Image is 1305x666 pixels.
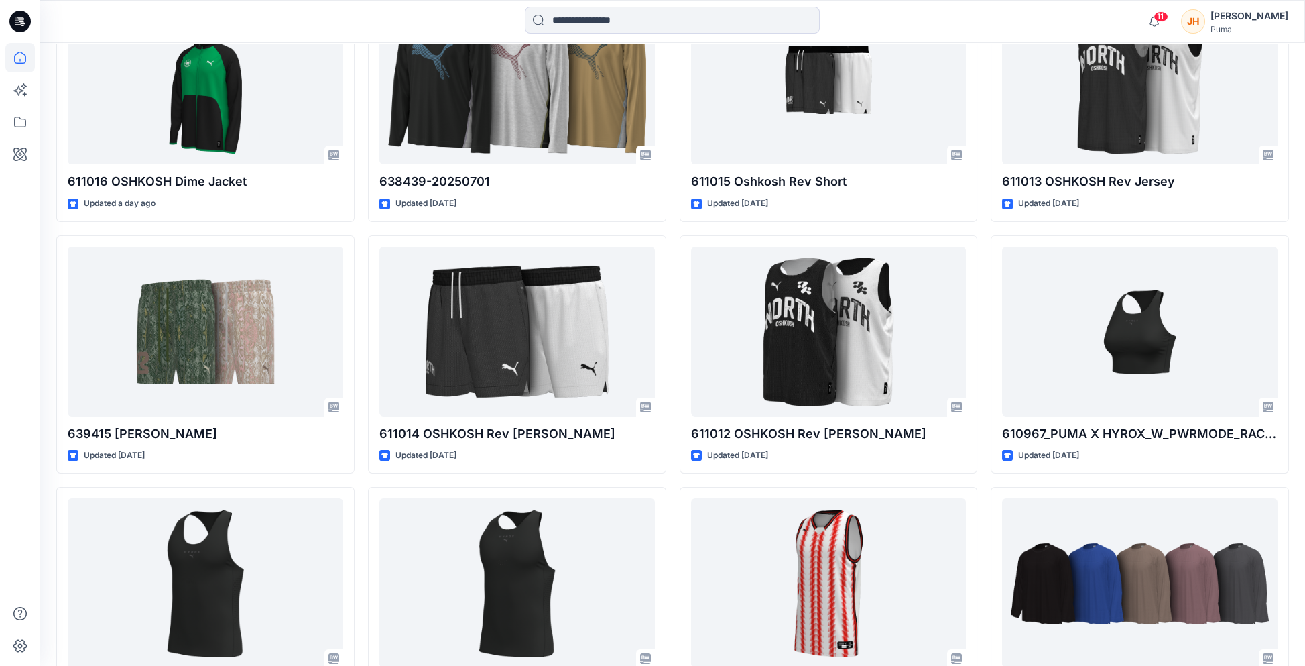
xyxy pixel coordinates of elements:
[379,425,655,443] p: 611014 OSHKOSH Rev [PERSON_NAME]
[68,247,343,417] a: 639415 Dylan Mesh Short
[707,449,768,463] p: Updated [DATE]
[1018,449,1079,463] p: Updated [DATE]
[691,425,967,443] p: 611012 OSHKOSH Rev [PERSON_NAME]
[691,172,967,191] p: 611015 Oshkosh Rev Short
[379,247,655,417] a: 611014 OSHKOSH Rev Jersey Jr
[1002,172,1278,191] p: 611013 OSHKOSH Rev Jersey
[1002,425,1278,443] p: 610967_PUMA X HYROX_W_PWRMODE_RACE_TEE
[1181,9,1205,34] div: JH
[707,197,768,211] p: Updated [DATE]
[691,247,967,417] a: 611012 OSHKOSH Rev Jersey Jr
[1018,197,1079,211] p: Updated [DATE]
[68,172,343,191] p: 611016 OSHKOSH Dime Jacket
[84,449,145,463] p: Updated [DATE]
[1210,8,1288,24] div: [PERSON_NAME]
[395,197,456,211] p: Updated [DATE]
[1002,247,1278,417] a: 610967_PUMA X HYROX_W_PWRMODE_RACE_TEE
[84,197,156,211] p: Updated a day ago
[68,425,343,443] p: 639415 [PERSON_NAME]
[1210,24,1288,34] div: Puma
[379,172,655,191] p: 638439-20250701
[395,449,456,463] p: Updated [DATE]
[1154,11,1168,22] span: 11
